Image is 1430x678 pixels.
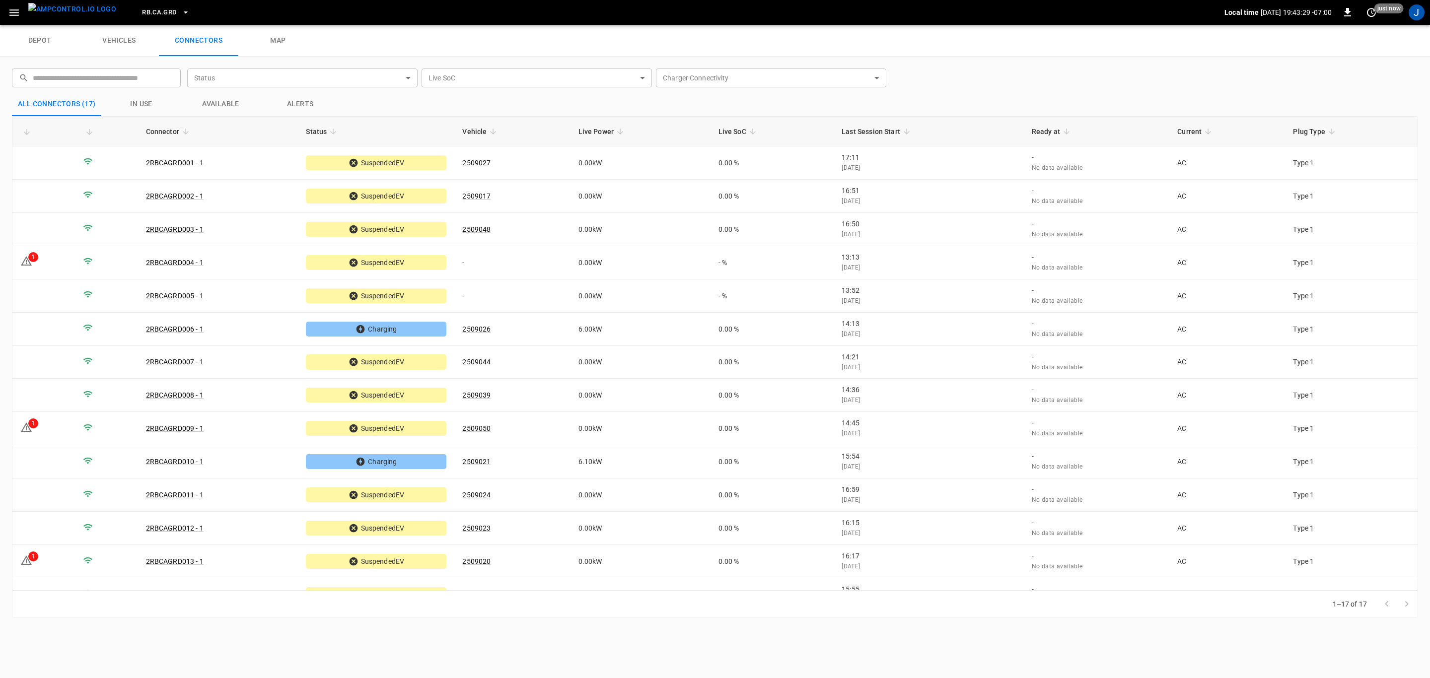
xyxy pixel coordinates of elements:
span: Ready at [1032,126,1073,137]
img: ampcontrol.io logo [28,3,116,15]
td: AC [1169,512,1285,545]
td: 0.00 kW [571,512,711,545]
a: 2509039 [462,391,491,399]
p: 14:21 [842,352,1016,362]
button: set refresh interval [1363,4,1379,20]
span: No data available [1032,264,1083,271]
p: - [1032,186,1162,196]
span: No data available [1032,563,1083,570]
td: 0.00 kW [571,213,711,246]
div: 1 [28,418,38,428]
button: Available [181,92,261,116]
div: SuspendedEV [306,388,446,403]
td: AC [1169,180,1285,213]
div: SuspendedEV [306,521,446,536]
td: 0.00 kW [571,412,711,445]
a: 2RBCAGRD004 - 1 [146,259,204,267]
span: Live Power [578,126,627,137]
a: vehicles [79,25,159,57]
span: No data available [1032,364,1083,371]
div: SuspendedEV [306,189,446,203]
td: AC [1169,346,1285,379]
a: 2509024 [462,491,491,499]
a: 2RBCAGRD009 - 1 [146,424,204,432]
button: RB.CA.GRD [138,3,193,22]
p: [DATE] 19:43:29 -07:00 [1261,7,1332,17]
span: [DATE] [842,264,860,271]
div: profile-icon [1409,4,1425,20]
p: 16:51 [842,186,1016,196]
span: No data available [1032,331,1083,338]
span: Current [1177,126,1215,137]
span: [DATE] [842,198,860,204]
a: 2509027 [462,159,491,167]
a: 2RBCAGRD006 - 1 [146,325,204,333]
p: - [1032,551,1162,561]
td: 0.00 % [711,412,834,445]
button: Alerts [261,92,340,116]
span: [DATE] [842,463,860,470]
a: 2509020 [462,557,491,565]
td: Type 1 [1285,512,1418,545]
p: - [1032,518,1162,528]
td: Type 1 [1285,578,1418,611]
td: AC [1169,313,1285,346]
a: 2509017 [462,192,491,200]
td: Type 1 [1285,545,1418,578]
span: [DATE] [842,331,860,338]
div: 1 [28,252,38,262]
td: Type 1 [1285,279,1418,313]
span: No data available [1032,297,1083,304]
a: 2RBCAGRD008 - 1 [146,391,204,399]
p: 1–17 of 17 [1333,599,1367,609]
td: AC [1169,213,1285,246]
a: 2509021 [462,458,491,466]
span: Connector [146,126,192,137]
td: AC [1169,279,1285,313]
td: 0.00 kW [571,346,711,379]
td: 0.00 kW [571,279,711,313]
td: 0.00 % [711,445,834,478]
span: [DATE] [842,397,860,404]
td: AC [1169,545,1285,578]
a: 2RBCAGRD005 - 1 [146,292,204,300]
span: No data available [1032,164,1083,171]
span: No data available [1032,496,1083,503]
button: All Connectors (17) [12,92,102,116]
a: 2509044 [462,358,491,366]
p: - [1032,152,1162,162]
span: Live SoC [718,126,759,137]
td: AC [1169,412,1285,445]
td: 0.00 kW [571,578,711,611]
p: 13:52 [842,285,1016,295]
div: SuspendedEV [306,288,446,303]
span: [DATE] [842,563,860,570]
td: 6.00 kW [571,313,711,346]
span: [DATE] [842,164,860,171]
td: - [454,279,570,313]
p: 16:17 [842,551,1016,561]
span: No data available [1032,530,1083,537]
span: Last Session Start [842,126,913,137]
td: 0.00 % [711,313,834,346]
p: Local time [1224,7,1259,17]
span: [DATE] [842,231,860,238]
a: 2RBCAGRD002 - 1 [146,192,204,200]
p: 13:13 [842,252,1016,262]
p: - [1032,319,1162,329]
p: 15:55 [842,584,1016,594]
td: 0.00 % [711,512,834,545]
td: Type 1 [1285,346,1418,379]
div: SuspendedEV [306,487,446,502]
div: SuspendedEV [306,554,446,569]
td: 0.00 kW [571,545,711,578]
a: 2RBCAGRD011 - 1 [146,491,204,499]
p: - [1032,418,1162,428]
span: Vehicle [462,126,500,137]
td: Type 1 [1285,213,1418,246]
p: 16:50 [842,219,1016,229]
td: - % [711,279,834,313]
span: No data available [1032,430,1083,437]
div: SuspendedEV [306,421,446,436]
td: Type 1 [1285,445,1418,478]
